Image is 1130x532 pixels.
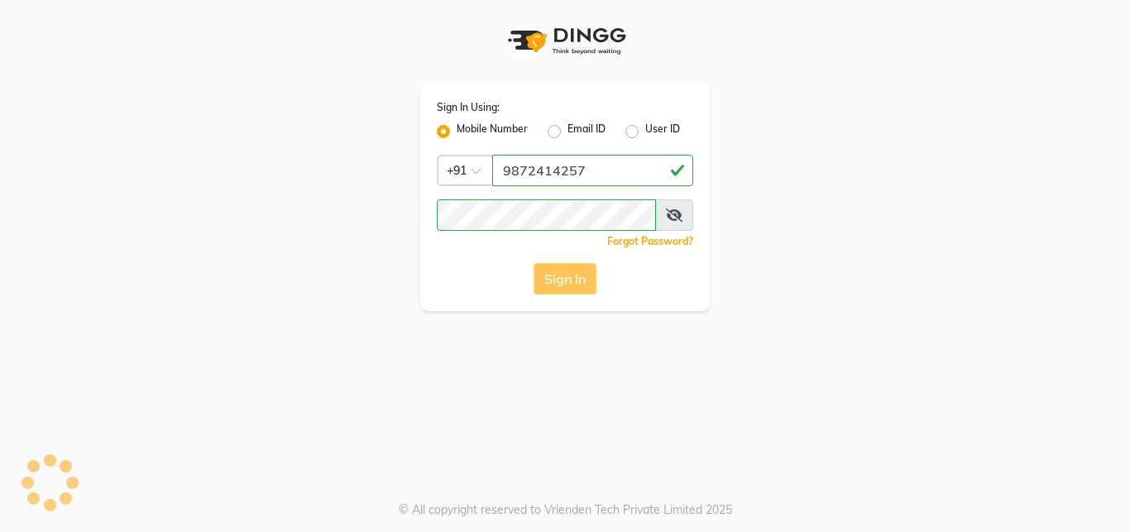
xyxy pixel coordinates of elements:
[437,199,656,231] input: Username
[607,235,693,247] a: Forgot Password?
[437,100,500,115] label: Sign In Using:
[499,17,631,65] img: logo1.svg
[645,122,680,141] label: User ID
[457,122,528,141] label: Mobile Number
[492,155,693,186] input: Username
[567,122,606,141] label: Email ID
